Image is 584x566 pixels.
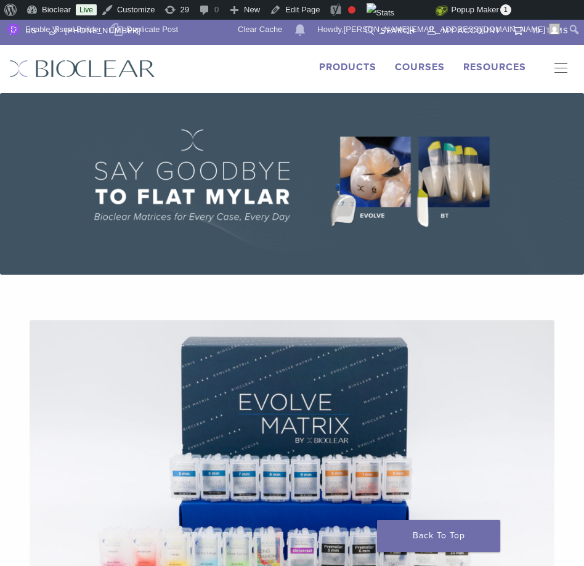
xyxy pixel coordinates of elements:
[76,4,97,15] a: Live
[348,6,355,14] div: Focus keyphrase not set
[395,61,445,73] a: Courses
[463,61,526,73] a: Resources
[126,20,178,39] span: Duplicate Post
[313,20,565,39] a: Howdy,
[545,60,575,78] nav: Primary Navigation
[344,25,545,34] span: [PERSON_NAME][EMAIL_ADDRESS][DOMAIN_NAME]
[319,61,376,73] a: Products
[233,20,287,39] a: Clear Cache
[9,60,155,78] img: Bioclear
[500,4,511,15] span: 1
[367,3,436,18] img: Views over 48 hours. Click for more Jetpack Stats.
[377,520,500,552] a: Back To Top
